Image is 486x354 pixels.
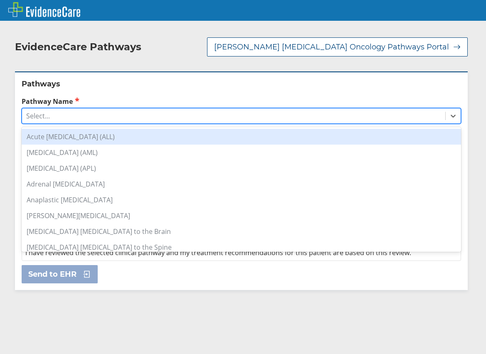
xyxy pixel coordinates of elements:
[22,265,98,283] button: Send to EHR
[15,41,141,53] h2: EvidenceCare Pathways
[22,176,461,192] div: Adrenal [MEDICAL_DATA]
[25,248,411,257] span: I have reviewed the selected clinical pathway and my treatment recommendations for this patient a...
[22,79,461,89] h2: Pathways
[22,145,461,160] div: [MEDICAL_DATA] (AML)
[22,192,461,208] div: Anaplastic [MEDICAL_DATA]
[22,224,461,239] div: [MEDICAL_DATA] [MEDICAL_DATA] to the Brain
[207,37,468,57] button: [PERSON_NAME] [MEDICAL_DATA] Oncology Pathways Portal
[22,129,461,145] div: Acute [MEDICAL_DATA] (ALL)
[22,239,461,255] div: [MEDICAL_DATA] [MEDICAL_DATA] to the Spine
[22,96,461,106] label: Pathway Name
[214,42,449,52] span: [PERSON_NAME] [MEDICAL_DATA] Oncology Pathways Portal
[8,2,80,17] img: EvidenceCare
[22,160,461,176] div: [MEDICAL_DATA] (APL)
[22,208,461,224] div: [PERSON_NAME][MEDICAL_DATA]
[28,269,76,279] span: Send to EHR
[26,111,50,120] div: Select...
